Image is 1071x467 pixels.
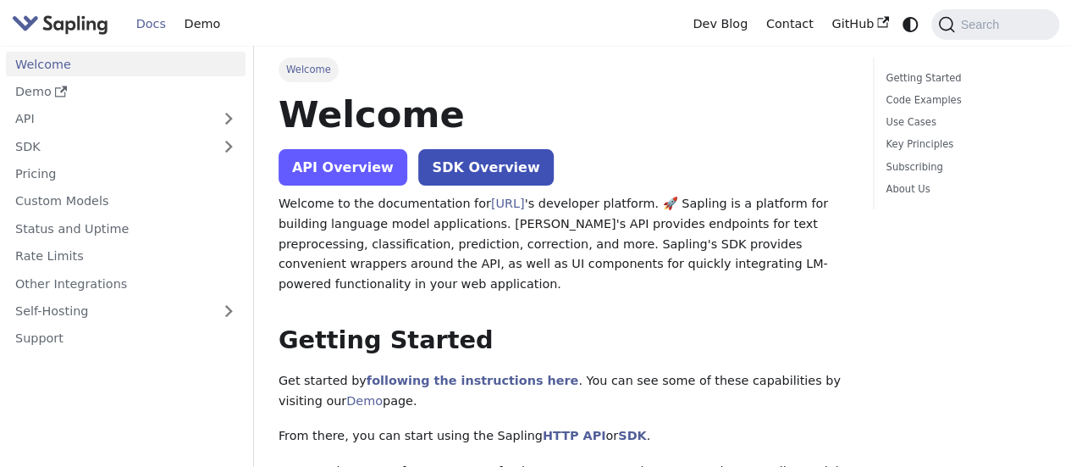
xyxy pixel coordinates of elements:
a: following the instructions here [367,374,578,387]
span: Search [955,18,1009,31]
a: Demo [6,80,246,104]
nav: Breadcrumbs [279,58,848,81]
a: Other Integrations [6,271,246,296]
h2: Getting Started [279,325,848,356]
a: Support [6,326,246,351]
a: API Overview [279,149,407,186]
a: Rate Limits [6,244,246,269]
a: [URL] [491,197,525,210]
img: Sapling.ai [12,12,108,36]
a: Pricing [6,162,246,186]
a: GitHub [822,11,897,37]
a: SDK Overview [418,149,553,186]
h1: Welcome [279,92,848,137]
a: SDK [618,429,646,442]
a: Getting Started [886,70,1041,86]
a: About Us [886,181,1041,197]
a: Key Principles [886,136,1041,153]
a: Status and Uptime [6,216,246,241]
a: SDK [6,134,212,158]
button: Expand sidebar category 'API' [212,107,246,131]
a: Use Cases [886,114,1041,131]
p: Welcome to the documentation for 's developer platform. 🚀 Sapling is a platform for building lang... [279,194,848,295]
a: Sapling.aiSapling.ai [12,12,114,36]
button: Switch between dark and light mode (currently system mode) [898,12,923,36]
a: Demo [175,11,229,37]
a: Custom Models [6,189,246,214]
a: API [6,107,212,131]
p: From there, you can start using the Sapling or . [279,426,848,447]
a: Dev Blog [683,11,756,37]
a: Self-Hosting [6,299,246,324]
button: Expand sidebar category 'SDK' [212,134,246,158]
a: Code Examples [886,92,1041,108]
a: Subscribing [886,159,1041,175]
p: Get started by . You can see some of these capabilities by visiting our page. [279,371,848,412]
a: Contact [757,11,823,37]
button: Search (Command+K) [931,9,1058,40]
a: Demo [346,394,383,408]
a: HTTP API [543,429,606,442]
a: Docs [127,11,175,37]
span: Welcome [279,58,339,81]
a: Welcome [6,52,246,76]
